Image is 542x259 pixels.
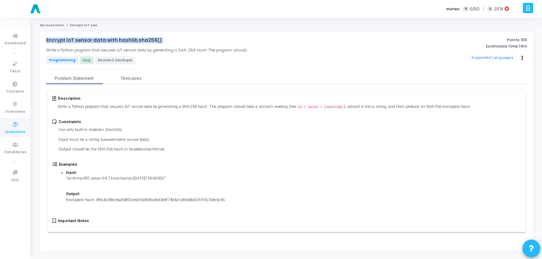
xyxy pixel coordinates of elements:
[121,76,142,81] div: Testcases
[518,53,527,63] button: Actions
[46,48,249,53] h5: Write a Python program that secures IoT sensor data by generating a SHA-256 hash. The program sho...
[494,6,503,12] span: 21/31
[488,6,492,12] span: I
[297,104,343,109] code: id + value + timestamp
[70,23,153,27] span: Encrypt IoT sensor data with hashlib.sha256().
[5,129,25,135] span: Questions
[40,23,64,27] a: My Questions
[4,149,27,155] span: Candidates
[59,162,232,167] h5: Examples
[5,40,26,46] span: Dashboard
[55,76,94,81] div: Problem Statement
[5,109,25,115] span: Interviews
[59,127,166,133] p: Use only built-in modules (hashlib).
[59,147,166,153] p: Output should be the SHA-256 hash in hexadecimal format.
[370,38,527,42] p: Points:
[59,120,166,124] h5: Constraints
[40,23,533,28] nav: breadcrumb
[66,192,80,196] strong: Output:
[463,6,468,12] span: T
[10,68,21,75] span: Tests
[80,56,94,64] span: Easy
[519,44,527,49] span: 14m
[66,197,225,209] p: Encrypted Hash: 4f9c4d3f8e6baf08f2cebb1b28d9cdbd3e8f7494a1c8fdd8d07b1f3c7c8e0c45
[58,104,471,110] p: Write a Python program that secures IoT sensor data by generating a SHA-256 hash. The program sho...
[11,177,19,183] span: FAQ
[446,6,460,12] label: Invites:
[58,219,89,223] h5: Important Notes
[66,170,77,175] strong: Input:
[46,38,163,43] p: Encrypt IoT sensor data with hashlib.sha256().
[469,53,515,64] button: Supported Languages
[521,37,527,43] span: 100
[370,44,527,49] p: Estimated Time:
[28,2,43,16] img: logo
[470,6,480,12] span: 0/50
[483,5,484,12] span: |
[46,56,78,64] span: Programming
[58,96,471,101] h5: Description
[6,89,24,95] span: Contests
[95,56,135,64] span: Backend Developer
[59,137,166,143] p: Input must be a string (concatenated sensor data).
[66,176,225,187] p: "id=temp-001,value=24.7,timestamp=[DATE]T18:00:00Z"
